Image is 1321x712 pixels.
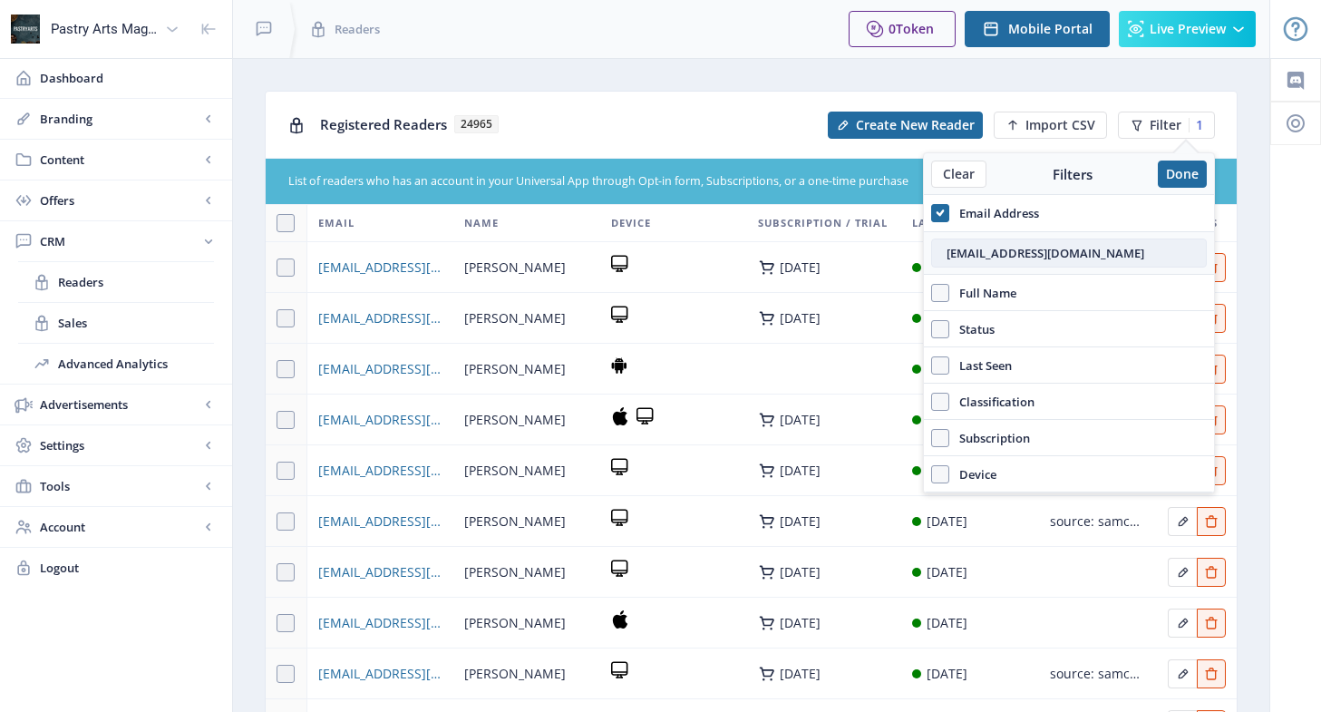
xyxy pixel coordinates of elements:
[817,112,983,139] a: New page
[949,318,995,340] span: Status
[780,260,821,275] div: [DATE]
[1197,511,1226,528] a: Edit page
[949,463,996,485] span: Device
[454,115,499,133] span: 24965
[1008,22,1093,36] span: Mobile Portal
[1197,663,1226,680] a: Edit page
[318,257,443,278] a: [EMAIL_ADDRESS][DOMAIN_NAME]
[1150,118,1181,132] span: Filter
[464,460,566,482] span: [PERSON_NAME]
[318,212,355,234] span: Email
[949,427,1030,449] span: Subscription
[780,311,821,326] div: [DATE]
[18,262,214,302] a: Readers
[464,257,566,278] span: [PERSON_NAME]
[464,307,566,329] span: [PERSON_NAME]
[1168,511,1197,528] a: Edit page
[780,413,821,427] div: [DATE]
[1119,11,1256,47] button: Live Preview
[986,165,1158,183] div: Filters
[780,667,821,681] div: [DATE]
[40,436,199,454] span: Settings
[51,9,158,49] div: Pastry Arts Magazine
[1197,612,1226,629] a: Edit page
[758,212,888,234] span: Subscription / Trial
[464,212,499,234] span: Name
[780,514,821,529] div: [DATE]
[318,409,443,431] a: [EMAIL_ADDRESS][DOMAIN_NAME]
[40,151,199,169] span: Content
[828,112,983,139] button: Create New Reader
[318,358,443,380] a: [EMAIL_ADDRESS][DOMAIN_NAME]
[40,232,199,250] span: CRM
[318,561,443,583] a: [EMAIL_ADDRESS][DOMAIN_NAME]
[912,212,971,234] span: Last Seen
[318,663,443,685] a: [EMAIL_ADDRESS][DOMAIN_NAME]
[464,511,566,532] span: [PERSON_NAME]
[1150,22,1226,36] span: Live Preview
[464,663,566,685] span: [PERSON_NAME]
[1197,561,1226,579] a: Edit page
[58,355,214,373] span: Advanced Analytics
[1168,663,1197,680] a: Edit page
[40,518,199,536] span: Account
[318,612,443,634] a: [EMAIL_ADDRESS][DOMAIN_NAME]
[1189,118,1203,132] div: 1
[927,561,967,583] div: [DATE]
[40,477,199,495] span: Tools
[931,161,986,188] button: Clear
[611,212,651,234] span: Device
[965,11,1110,47] button: Mobile Portal
[780,463,821,478] div: [DATE]
[18,344,214,384] a: Advanced Analytics
[927,663,967,685] div: [DATE]
[994,112,1107,139] button: Import CSV
[464,358,566,380] span: [PERSON_NAME]
[780,565,821,580] div: [DATE]
[464,612,566,634] span: [PERSON_NAME]
[1158,161,1207,188] button: Done
[949,391,1034,413] span: Classification
[11,15,40,44] img: properties.app_icon.png
[40,559,218,577] span: Logout
[1168,561,1197,579] a: Edit page
[58,273,214,291] span: Readers
[949,282,1016,304] span: Full Name
[40,69,218,87] span: Dashboard
[58,314,214,332] span: Sales
[18,303,214,343] a: Sales
[1050,511,1141,532] div: source: samcart-purchase
[1118,112,1215,139] button: Filter1
[927,511,967,532] div: [DATE]
[983,112,1107,139] a: New page
[40,110,199,128] span: Branding
[335,20,380,38] span: Readers
[464,561,566,583] span: [PERSON_NAME]
[318,307,443,329] a: [EMAIL_ADDRESS][DOMAIN_NAME]
[288,173,1106,190] div: List of readers who has an account in your Universal App through Opt-in form, Subscriptions, or a...
[896,20,934,37] span: Token
[856,118,975,132] span: Create New Reader
[318,460,443,482] a: [EMAIL_ADDRESS][DOMAIN_NAME]
[849,11,956,47] button: 0Token
[318,511,443,532] a: [EMAIL_ADDRESS][DOMAIN_NAME]
[1168,612,1197,629] a: Edit page
[320,115,447,133] span: Registered Readers
[927,612,967,634] div: [DATE]
[40,395,199,414] span: Advertisements
[949,355,1012,376] span: Last Seen
[780,616,821,630] div: [DATE]
[464,409,566,431] span: [PERSON_NAME]
[949,202,1039,224] span: Email Address
[1050,663,1141,685] div: source: samcart-purchase
[1025,118,1095,132] span: Import CSV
